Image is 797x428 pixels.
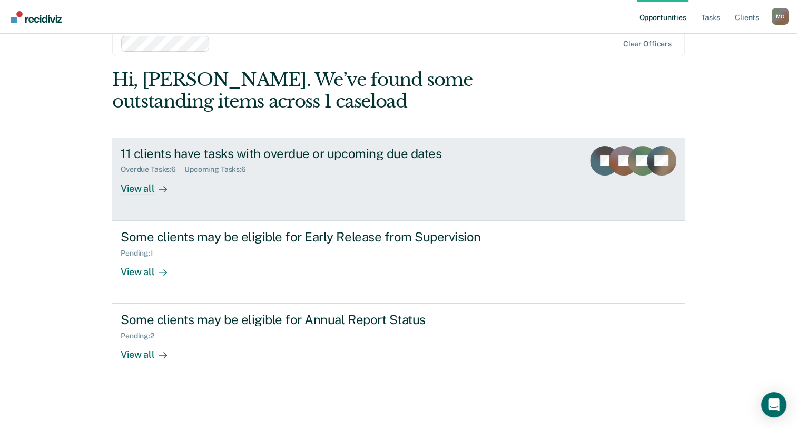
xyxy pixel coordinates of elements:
div: View all [121,341,180,361]
div: Clear officers [623,40,672,48]
div: Pending : 1 [121,249,162,258]
a: Some clients may be eligible for Early Release from SupervisionPending:1View all [112,220,685,304]
a: 11 clients have tasks with overdue or upcoming due datesOverdue Tasks:6Upcoming Tasks:6View all [112,138,685,220]
div: View all [121,174,180,194]
div: View all [121,257,180,278]
div: 11 clients have tasks with overdue or upcoming due dates [121,146,490,161]
div: Hi, [PERSON_NAME]. We’ve found some outstanding items across 1 caseload [112,69,570,112]
div: Open Intercom Messenger [761,392,786,417]
button: Profile dropdown button [772,8,789,25]
div: M O [772,8,789,25]
div: Upcoming Tasks : 6 [184,165,254,174]
div: Overdue Tasks : 6 [121,165,184,174]
img: Recidiviz [11,11,62,23]
div: Pending : 2 [121,332,163,341]
a: Some clients may be eligible for Annual Report StatusPending:2View all [112,304,685,386]
div: Some clients may be eligible for Early Release from Supervision [121,229,490,245]
div: Some clients may be eligible for Annual Report Status [121,312,490,327]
